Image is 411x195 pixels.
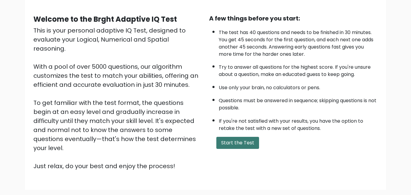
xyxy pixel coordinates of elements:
li: If you're not satisfied with your results, you have the option to retake the test with a new set ... [219,115,378,132]
li: Try to answer all questions for the highest score. If you're unsure about a question, make an edu... [219,61,378,78]
li: Questions must be answered in sequence; skipping questions is not possible. [219,94,378,112]
div: This is your personal adaptive IQ Test, designed to evaluate your Logical, Numerical and Spatial ... [33,26,202,171]
li: Use only your brain, no calculators or pens. [219,81,378,91]
div: A few things before you start: [209,14,378,23]
b: Welcome to the Brght Adaptive IQ Test [33,14,177,24]
button: Start the Test [216,137,259,149]
li: The test has 40 questions and needs to be finished in 30 minutes. You get 45 seconds for the firs... [219,26,378,58]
